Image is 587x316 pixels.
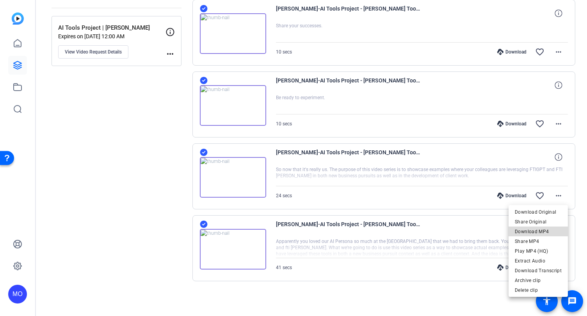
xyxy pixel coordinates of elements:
[515,256,562,266] span: Extract Audio
[515,266,562,275] span: Download Transcript
[515,276,562,285] span: Archive clip
[515,207,562,217] span: Download Original
[515,217,562,227] span: Share Original
[515,227,562,236] span: Download MP4
[515,246,562,256] span: Play MP4 (HQ)
[515,286,562,295] span: Delete clip
[515,237,562,246] span: Share MP4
